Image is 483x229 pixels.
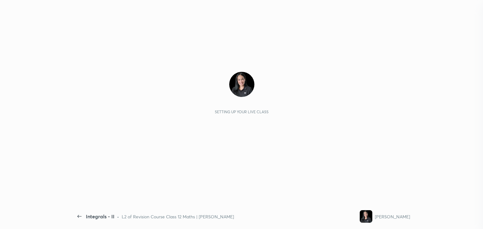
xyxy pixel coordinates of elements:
div: • [117,213,119,220]
div: Setting up your live class [215,109,269,114]
img: 3bd8f50cf52542888569fb27f05e67d4.jpg [229,72,254,97]
div: L2 of Revision Course Class 12 Maths | [PERSON_NAME] [122,213,234,220]
img: 3bd8f50cf52542888569fb27f05e67d4.jpg [360,210,372,223]
div: [PERSON_NAME] [375,213,410,220]
div: Integrals - II [86,213,114,220]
